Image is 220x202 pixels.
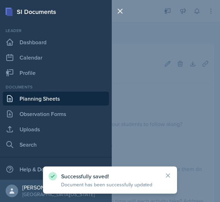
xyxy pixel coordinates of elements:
[3,66,109,80] a: Profile
[61,173,159,180] p: Successfully saved!
[3,122,109,136] a: Uploads
[3,162,109,176] div: Help & Documentation
[3,84,109,90] div: Documents
[22,191,95,198] div: [GEOGRAPHIC_DATA][US_STATE]
[22,184,95,191] div: [PERSON_NAME]
[61,181,159,188] p: Document has been successfully updated
[3,92,109,106] a: Planning Sheets
[3,138,109,151] a: Search
[3,50,109,64] a: Calendar
[3,35,109,49] a: Dashboard
[3,107,109,121] a: Observation Forms
[3,28,109,34] div: Leader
